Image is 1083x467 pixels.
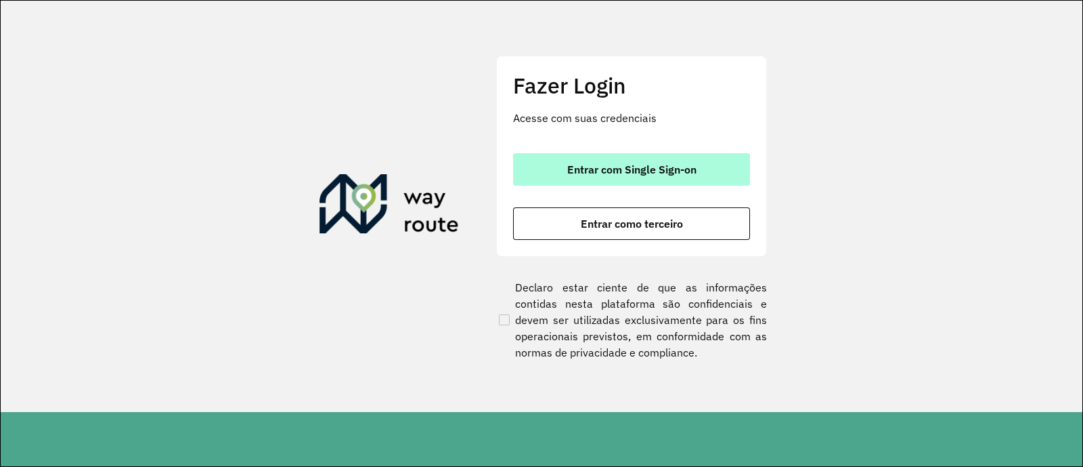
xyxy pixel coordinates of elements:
h2: Fazer Login [513,73,750,98]
p: Acesse com suas credenciais [513,110,750,126]
span: Entrar como terceiro [581,218,683,229]
span: Entrar com Single Sign-on [567,164,697,175]
img: Roteirizador AmbevTech [319,174,459,239]
label: Declaro estar ciente de que as informações contidas nesta plataforma são confidenciais e devem se... [496,279,767,361]
button: button [513,207,750,240]
button: button [513,153,750,186]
